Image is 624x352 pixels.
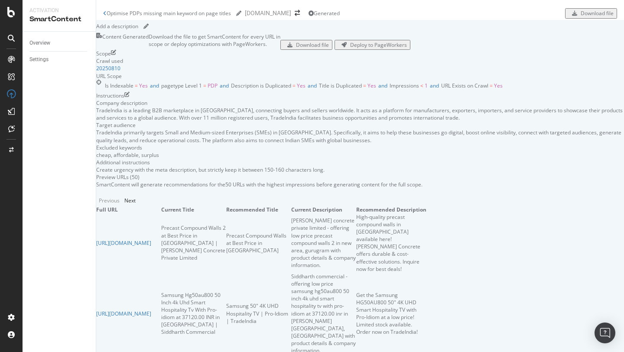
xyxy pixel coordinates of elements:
[236,11,241,16] i: Edit report name
[425,82,428,89] span: 1
[220,82,229,89] span: and
[226,302,291,324] div: Samsung 50" 4K UHD Hospitality TV | Pro-Idiom | TradeIndia
[96,129,624,143] div: TradeIndia primarily targets Small and Medium-sized Enterprises (SMEs) in [GEOGRAPHIC_DATA]. Spec...
[96,181,624,188] div: SmartContent will generate recommendations for the 50 URLs with the highest impressions before ge...
[245,9,291,17] div: [DOMAIN_NAME]
[335,40,410,50] button: Deploy to PageWorkers
[102,33,149,50] div: Content Generated
[96,92,124,99] div: Instructions
[291,206,342,213] div: Current Description
[124,197,136,204] div: Next
[96,159,624,166] div: Additional instructions
[291,217,356,269] div: [PERSON_NAME] concrete private limited - offering low price precast compound walls 2 in new area,...
[29,39,90,48] a: Overview
[161,291,226,336] div: Samsung Hg50au800 50 Inch 4k Uhd Smart Hospitality Tv With Pro-idiom at 37120.00 INR in [GEOGRAPH...
[96,72,624,80] div: URL Scope
[96,239,151,247] a: [URL][DOMAIN_NAME]
[29,14,89,24] div: SmartContent
[150,82,159,89] span: and
[161,82,202,89] span: pagetype Level 1
[356,291,426,336] div: Get the Samsung HG50AU800 50" 4K UHD Smart Hospitality TV with Pro-Idiom at a low price! Limited ...
[111,50,116,57] div: edit
[308,82,317,89] span: and
[124,92,130,99] div: edit
[161,206,194,213] div: Current Title
[96,151,624,159] div: cheap, affordable, surplus
[161,224,226,261] div: Precast Compound Walls 2 at Best Price in [GEOGRAPHIC_DATA] | [PERSON_NAME] Concrete Private Limited
[420,82,423,89] span: <
[356,206,426,213] div: Recommended Description
[29,39,50,48] div: Overview
[226,206,278,213] div: Recommended Title
[96,206,118,213] div: Full URL
[581,10,614,17] div: Download file
[96,99,624,107] div: Company description
[29,55,90,64] a: Settings
[105,82,133,89] span: Is Indexable
[203,82,206,89] span: =
[208,82,218,89] span: PDP
[107,10,231,17] div: Optimise PDPs missing main keyword on page titles
[319,82,362,89] span: Title is Duplicated
[226,232,291,254] div: Precast Compound Walls at Best Price in [GEOGRAPHIC_DATA]
[29,55,49,64] div: Settings
[378,82,387,89] span: and
[29,7,89,14] div: Activation
[430,82,439,89] span: and
[96,65,120,72] a: 20250810
[149,33,280,48] div: Download the file to get SmartContent for every URL in scope or deploy optimizations with PageWor...
[292,82,296,89] span: =
[96,121,624,129] div: Target audience
[565,8,617,18] button: Download file
[96,310,151,317] a: [URL][DOMAIN_NAME]
[143,24,149,29] i: Edit report name
[96,166,624,173] div: Create urgency with the meta description, but strictly keep it between 150-160 characters long.
[124,196,136,206] button: Next
[490,82,493,89] span: =
[363,82,366,89] span: =
[99,197,120,204] div: Previous
[280,40,332,50] button: Download file
[441,82,488,89] span: URL Exists on Crawl
[96,196,122,206] button: Previous
[314,10,340,17] span: Generated
[297,82,305,89] span: Yes
[96,57,624,65] div: Crawl used
[96,23,138,30] div: Add a description
[494,82,503,89] span: Yes
[103,11,107,16] a: Click to go back
[96,173,624,181] div: Preview URLs ( 50 )
[96,144,624,151] div: Excluded keywords
[135,82,138,89] span: =
[390,82,419,89] span: Impressions
[96,50,111,57] div: Scope
[231,82,291,89] span: Description is Duplicated
[96,107,624,121] div: TradeIndia is a leading B2B marketplace in [GEOGRAPHIC_DATA], connecting buyers and sellers world...
[350,41,407,49] div: Deploy to PageWorkers
[356,213,426,273] div: High-quality precast compound walls in [GEOGRAPHIC_DATA] available here! [PERSON_NAME] Concrete o...
[309,10,340,17] div: success label
[296,41,329,49] div: Download file
[139,82,148,89] span: Yes
[295,10,300,16] div: arrow-right-arrow-left
[367,82,376,89] span: Yes
[595,323,615,343] div: Open Intercom Messenger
